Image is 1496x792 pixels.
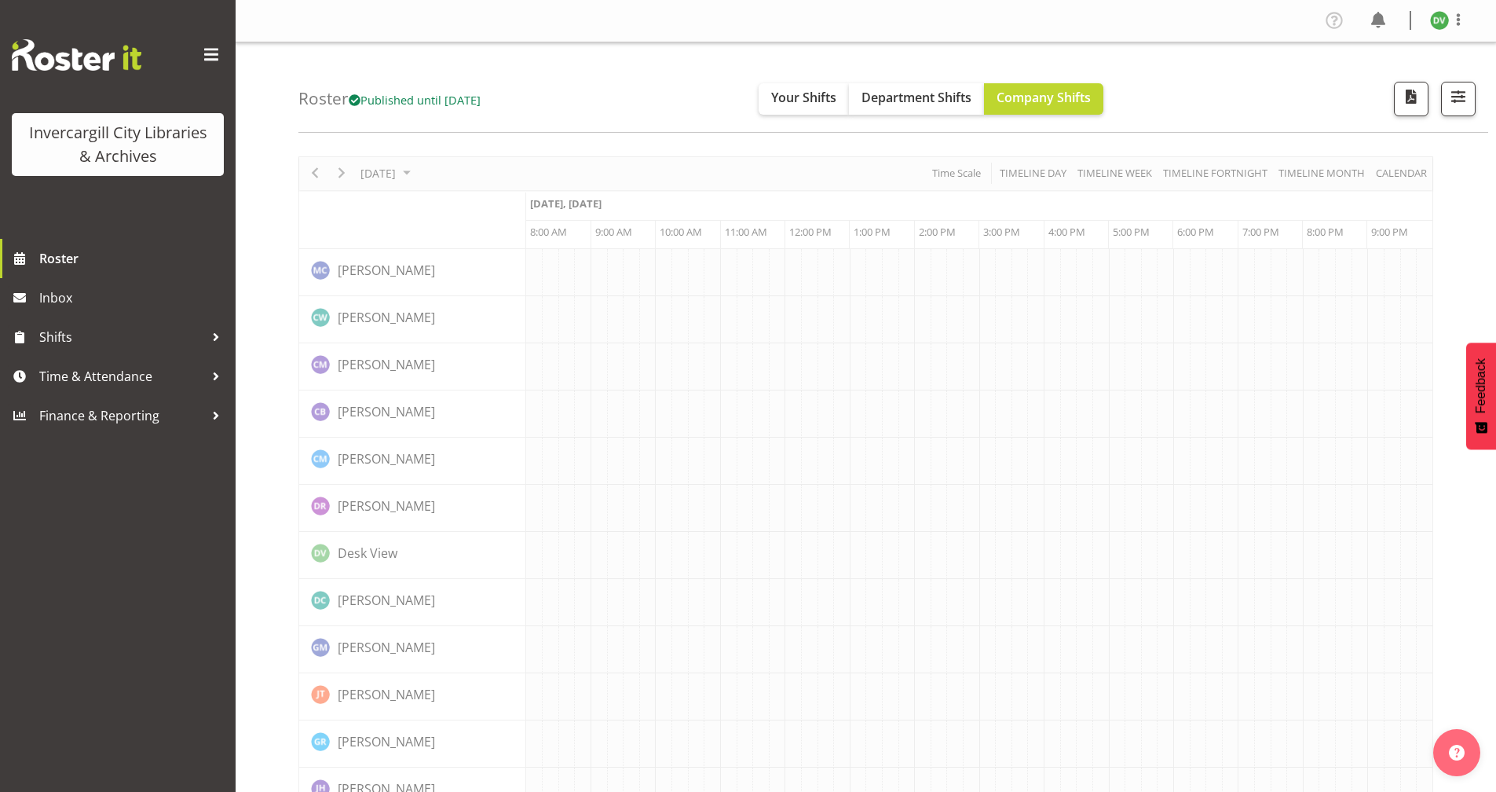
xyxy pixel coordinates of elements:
span: Finance & Reporting [39,404,204,427]
button: Download a PDF of the roster for the current day [1394,82,1428,116]
span: Company Shifts [997,89,1091,106]
button: Filter Shifts [1441,82,1476,116]
button: Feedback - Show survey [1466,343,1496,449]
img: help-xxl-2.png [1449,745,1465,761]
span: Inbox [39,286,228,310]
h4: Roster [298,90,481,108]
img: Rosterit website logo [12,39,141,71]
span: Feedback [1474,358,1488,413]
span: Published until [DATE] [349,92,481,108]
span: Your Shifts [771,89,836,106]
span: Roster [39,247,228,270]
button: Department Shifts [849,83,984,115]
button: Your Shifts [759,83,849,115]
span: Shifts [39,325,204,349]
span: Department Shifts [861,89,971,106]
button: Company Shifts [984,83,1103,115]
div: Invercargill City Libraries & Archives [27,121,208,168]
img: desk-view11665.jpg [1430,11,1449,30]
span: Time & Attendance [39,365,204,388]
